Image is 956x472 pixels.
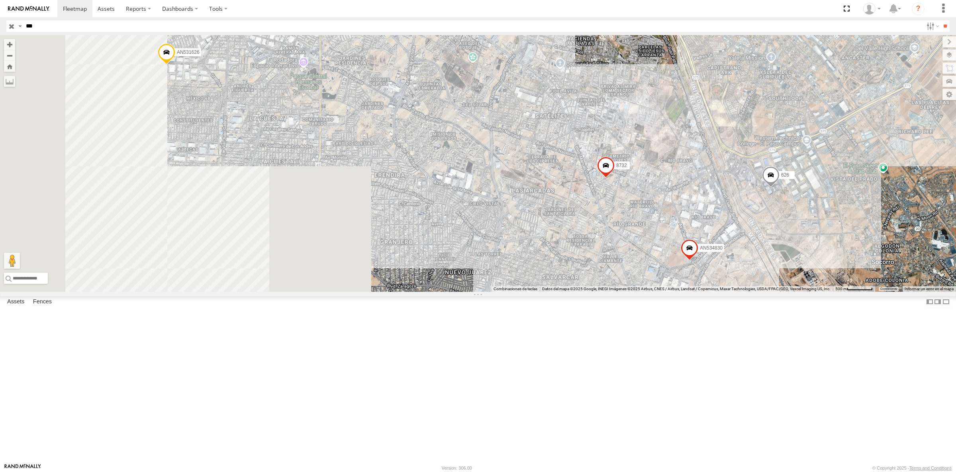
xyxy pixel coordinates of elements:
label: Assets [3,296,28,307]
label: Map Settings [942,89,956,100]
div: Version: 306.00 [442,466,472,470]
label: Fences [29,296,56,307]
img: rand-logo.svg [8,6,49,12]
span: AN534830 [700,245,723,251]
button: Zoom Home [4,61,15,72]
button: Zoom out [4,50,15,61]
button: Escala del mapa: 500 m por 61 píxeles [833,286,875,292]
span: Datos del mapa ©2025 Google, INEGI Imágenes ©2025 Airbus, CNES / Airbus, Landsat / Copernicus, Ma... [542,287,831,291]
span: 8732 [616,163,627,168]
div: Roberto Garcia [860,3,884,15]
label: Search Query [17,20,23,32]
a: Informar un error en el mapa [905,287,954,291]
i: ? [912,2,925,15]
button: Arrastra el hombrecito naranja al mapa para abrir Street View [4,253,20,269]
label: Dock Summary Table to the Right [934,296,942,308]
span: 500 m [835,287,847,291]
a: Terms and Conditions [909,466,952,470]
button: Zoom in [4,39,15,50]
span: AN531626 [177,50,200,55]
label: Hide Summary Table [942,296,950,308]
div: © Copyright 2025 - [872,466,952,470]
label: Measure [4,76,15,87]
button: Combinaciones de teclas [494,286,537,292]
a: Visit our Website [4,464,41,472]
a: Condiciones [880,287,897,291]
label: Dock Summary Table to the Left [926,296,934,308]
span: 626 [781,172,789,178]
label: Search Filter Options [923,20,940,32]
